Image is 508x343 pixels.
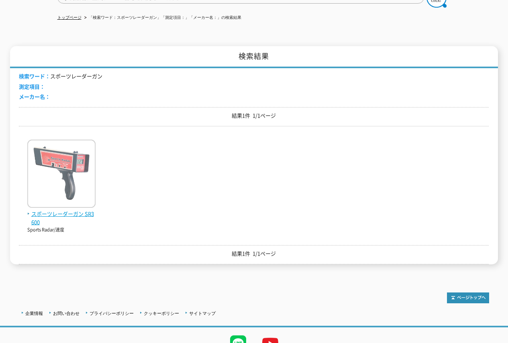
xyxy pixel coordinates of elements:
a: お問い合わせ [53,311,80,316]
h1: 検索結果 [10,46,498,68]
img: トップページへ [447,292,489,303]
li: スポーツレーダーガン [19,72,102,81]
p: Sports Radar/速度 [27,227,96,233]
span: スポーツレーダーガン SR3600 [27,210,96,227]
a: トップページ [57,15,82,20]
a: スポーツレーダーガン SR3600 [27,201,96,226]
a: プライバシーポリシー [90,311,134,316]
a: 企業情報 [25,311,43,316]
li: 「検索ワード：スポーツレーダーガン」「測定項目：」「メーカー名：」の検索結果 [83,14,241,22]
span: 検索ワード： [19,72,50,80]
p: 結果1件 1/1ページ [19,250,489,258]
a: クッキーポリシー [144,311,179,316]
span: 測定項目： [19,83,45,90]
a: サイトマップ [189,311,216,316]
img: SR3600 [27,140,96,210]
p: 結果1件 1/1ページ [19,112,489,120]
span: メーカー名： [19,93,50,100]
